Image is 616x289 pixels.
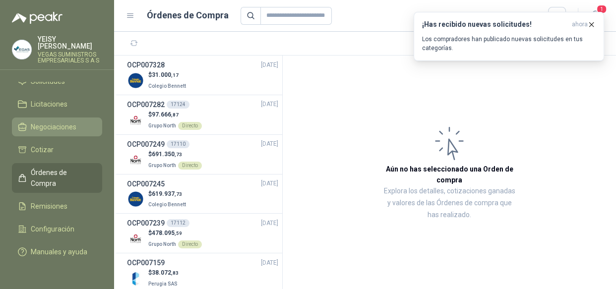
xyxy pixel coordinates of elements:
img: Company Logo [127,230,144,247]
a: Órdenes de Compra [12,163,102,193]
span: [DATE] [261,60,278,70]
img: Company Logo [12,40,31,59]
span: Grupo North [148,241,176,247]
a: Manuales y ayuda [12,242,102,261]
img: Company Logo [127,270,144,287]
p: YEISY [PERSON_NAME] [38,36,102,50]
button: 1 [586,7,604,25]
span: Grupo North [148,123,176,128]
img: Company Logo [127,112,144,129]
h3: Aún no has seleccionado una Orden de compra [382,164,517,185]
span: ,83 [171,270,179,276]
p: $ [148,189,188,199]
h3: OCP007328 [127,59,165,70]
span: Grupo North [148,163,176,168]
span: 31.000 [152,71,179,78]
div: Directo [178,122,202,130]
span: ,59 [175,231,182,236]
h3: OCP007282 [127,99,165,110]
a: OCP00728217124[DATE] Company Logo$97.666,87Grupo NorthDirecto [127,99,278,130]
img: Company Logo [127,151,144,169]
span: ,17 [171,72,179,78]
p: Explora los detalles, cotizaciones ganadas y valores de las Órdenes de compra que has realizado. [382,185,517,221]
span: ,73 [175,191,182,197]
span: 97.666 [152,111,179,118]
span: Cotizar [31,144,54,155]
img: Company Logo [127,72,144,89]
a: OCP007159[DATE] Company Logo$38.072,83Perugia SAS [127,257,278,289]
div: Directo [178,162,202,170]
p: VEGAS SUMINISTROS EMPRESARIALES S A S [38,52,102,63]
span: Órdenes de Compra [31,167,93,189]
span: [DATE] [261,219,278,228]
a: Remisiones [12,197,102,216]
a: Negociaciones [12,117,102,136]
span: Negociaciones [31,121,76,132]
span: Colegio Bennett [148,83,186,89]
span: [DATE] [261,100,278,109]
img: Company Logo [127,190,144,208]
span: Configuración [31,224,74,234]
span: Remisiones [31,201,67,212]
div: Directo [178,240,202,248]
a: Licitaciones [12,95,102,114]
h3: OCP007245 [127,178,165,189]
span: ahora [572,20,588,29]
span: 38.072 [152,269,179,276]
p: $ [148,268,180,278]
p: Los compradores han publicado nuevas solicitudes en tus categorías. [422,35,596,53]
span: Manuales y ayuda [31,246,87,257]
span: [DATE] [261,139,278,149]
span: 478.095 [152,230,182,236]
span: Licitaciones [31,99,67,110]
a: OCP00724917110[DATE] Company Logo$691.350,73Grupo NorthDirecto [127,139,278,170]
div: 17110 [167,140,189,148]
a: Configuración [12,220,102,238]
div: 17112 [167,219,189,227]
a: OCP007245[DATE] Company Logo$619.937,73Colegio Bennett [127,178,278,210]
span: Colegio Bennett [148,202,186,207]
div: 17124 [167,101,189,109]
h3: OCP007239 [127,218,165,229]
img: Logo peakr [12,12,62,24]
h3: OCP007159 [127,257,165,268]
a: Cotizar [12,140,102,159]
span: ,73 [175,152,182,157]
h3: ¡Has recibido nuevas solicitudes! [422,20,568,29]
h3: OCP007249 [127,139,165,150]
p: $ [148,110,202,119]
span: [DATE] [261,179,278,188]
p: $ [148,150,202,159]
span: 691.350 [152,151,182,158]
span: 1 [596,4,607,14]
span: Perugia SAS [148,281,178,287]
span: 619.937 [152,190,182,197]
p: $ [148,70,188,80]
span: ,87 [171,112,179,117]
span: [DATE] [261,258,278,268]
p: $ [148,229,202,238]
button: ¡Has recibido nuevas solicitudes!ahora Los compradores han publicado nuevas solicitudes en tus ca... [414,12,604,61]
a: OCP007328[DATE] Company Logo$31.000,17Colegio Bennett [127,59,278,91]
a: OCP00723917112[DATE] Company Logo$478.095,59Grupo NorthDirecto [127,218,278,249]
h1: Órdenes de Compra [147,8,229,22]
